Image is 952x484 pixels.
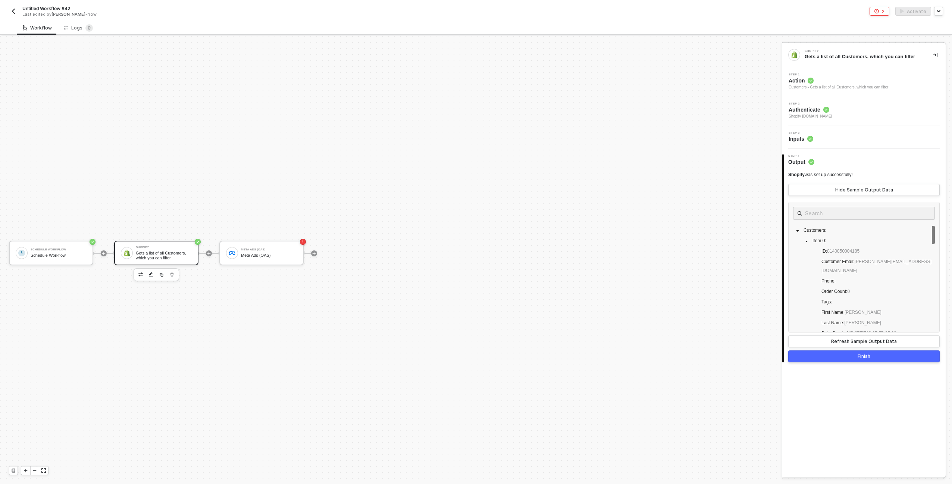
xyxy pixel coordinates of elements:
[195,239,201,245] span: icon-success-page
[933,53,937,57] span: icon-collapse-right
[136,270,145,279] button: edit-cred
[31,253,87,258] div: Schedule Workflow
[229,250,235,256] img: icon
[782,73,946,90] div: Step 1Action Customers - Gets a list of all Customers, which you can filter
[821,331,896,336] span: Date Created :
[64,24,93,32] div: Logs
[789,131,813,134] span: Step 3
[90,239,95,245] span: icon-success-page
[796,229,799,233] span: caret-down
[895,7,931,16] button: activateActivate
[789,135,813,143] span: Inputs
[805,50,917,53] div: Shopify
[844,320,881,325] span: [PERSON_NAME]
[136,246,192,249] div: Shopify
[241,248,297,251] div: Meta Ads (OAS)
[835,187,893,193] div: Hide Sample Output Data
[788,350,940,362] button: Finish
[23,25,52,31] div: Workflow
[831,338,897,344] div: Refresh Sample Output Data
[138,272,143,276] img: edit-cred
[22,5,70,12] span: Untitled Workflow #42
[798,210,802,216] span: icon-search
[18,250,25,256] img: icon
[782,154,946,362] div: Step 4Output Shopifywas set up successfully!Hide Sample Output Datafor screen readerCustomers:Ite...
[788,172,853,178] div: was set up successfully!
[789,106,832,113] span: Authenticate
[788,154,814,157] span: Step 4
[845,310,881,315] span: [PERSON_NAME]
[157,270,166,279] button: copy-block
[10,8,16,14] img: back
[51,12,85,17] span: [PERSON_NAME]
[812,238,826,243] span: Item 0 :
[123,250,130,256] img: icon
[782,131,946,143] div: Step 3Inputs
[147,270,156,279] button: edit-cred
[312,251,316,256] span: icon-play
[788,158,814,166] span: Output
[159,272,164,277] img: copy-block
[874,9,879,13] span: icon-error-page
[791,51,798,58] img: integration-icon
[827,249,859,254] span: 8140850004185
[789,113,832,119] span: Shopify [DOMAIN_NAME]
[9,7,18,16] button: back
[821,289,850,294] span: Order Count :
[207,251,211,256] span: icon-play
[85,24,93,32] sup: 0
[804,228,826,233] span: Customers :
[300,239,306,245] span: icon-error-page
[789,84,888,90] div: Customers - Gets a list of all Customers, which you can filter
[847,289,850,294] span: 0
[24,468,28,473] span: icon-play
[789,73,888,76] span: Step 1
[821,320,881,325] span: Last Name :
[858,353,870,359] div: Finish
[821,249,859,254] span: ID :
[136,251,192,260] div: Gets a list of all Customers, which you can filter
[782,102,946,119] div: Step 2Authenticate Shopify [DOMAIN_NAME]
[821,310,881,315] span: First Name :
[788,184,940,196] button: Hide Sample Output Data
[101,251,106,256] span: icon-play
[789,102,832,105] span: Step 2
[821,259,931,273] span: Customer Email :
[149,272,153,277] img: edit-cred
[241,253,297,258] div: Meta Ads (OAS)
[41,468,46,473] span: icon-expand
[805,240,808,243] span: caret-down
[31,248,87,251] div: Schedule Workflow
[805,209,923,218] input: Search
[22,12,459,17] div: Last edited by - Now
[849,331,896,336] span: [DATE]T13:07:57-05:00
[821,278,836,284] span: Phone :
[32,468,37,473] span: icon-minus
[789,77,888,84] span: Action
[788,172,805,177] span: Shopify
[870,7,889,16] button: 2
[821,259,931,273] span: [PERSON_NAME][EMAIL_ADDRESS][DOMAIN_NAME]
[788,335,940,347] button: Refresh Sample Output Data
[882,8,884,15] div: 2
[821,299,832,305] span: Tags :
[805,53,921,60] div: Gets a list of all Customers, which you can filter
